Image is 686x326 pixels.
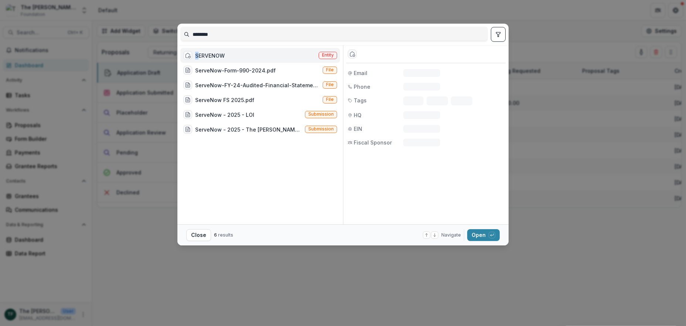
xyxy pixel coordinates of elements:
[354,125,362,133] span: EIN
[326,82,334,87] span: File
[195,96,254,104] div: ServeNow FS 2025.pdf
[195,126,302,133] div: ServeNow - 2025 - The [PERSON_NAME] Foundation Grant Proposal Application
[354,111,361,119] span: HQ
[322,52,334,58] span: Entity
[218,232,233,238] span: results
[441,232,461,238] span: Navigate
[354,96,367,104] span: Tags
[195,52,225,60] div: SERVENOW
[354,139,392,146] span: Fiscal Sponsor
[354,69,367,77] span: Email
[354,83,370,91] span: Phone
[467,229,500,241] button: Open
[195,81,320,89] div: ServeNow-FY-24-Audited-Financial-Statements.pdf
[326,97,334,102] span: File
[186,229,211,241] button: Close
[195,111,254,119] div: ServeNow - 2025 - LOI
[326,67,334,72] span: File
[195,67,276,74] div: ServeNow-Form-990-2024.pdf
[308,126,334,132] span: Submission
[308,112,334,117] span: Submission
[491,27,506,42] button: toggle filters
[214,232,217,238] span: 6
